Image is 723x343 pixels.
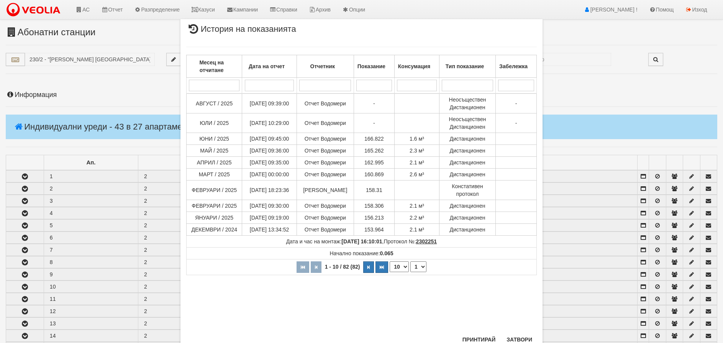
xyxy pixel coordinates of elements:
[410,136,424,142] span: 1.6 м³
[242,212,297,224] td: [DATE] 09:19:00
[242,169,297,181] td: [DATE] 00:00:00
[242,145,297,157] td: [DATE] 09:36:00
[375,261,388,273] button: Последна страница
[439,113,496,133] td: Неосъществен Дистанционен
[357,63,385,69] b: Показание
[323,264,362,270] span: 1 - 10 / 82 (82)
[297,212,354,224] td: Отчет Водомери
[439,94,496,113] td: Неосъществен Дистанционен
[439,200,496,212] td: Дистанционен
[187,169,242,181] td: МАРТ / 2025
[249,63,285,69] b: Дата на отчет
[242,224,297,236] td: [DATE] 13:34:52
[366,187,382,193] span: 158.31
[364,159,384,166] span: 162.995
[410,159,424,166] span: 2.1 м³
[242,94,297,113] td: [DATE] 09:39:00
[297,94,354,113] td: Отчет Водомери
[242,55,297,78] th: Дата на отчет: No sort applied, activate to apply an ascending sort
[394,55,439,78] th: Консумация: No sort applied, activate to apply an ascending sort
[410,226,424,233] span: 2.1 м³
[297,157,354,169] td: Отчет Водомери
[364,215,384,221] span: 156.213
[439,55,496,78] th: Тип показание: No sort applied, activate to apply an ascending sort
[297,224,354,236] td: Отчет Водомери
[297,181,354,200] td: [PERSON_NAME]
[410,215,424,221] span: 2.2 м³
[242,181,297,200] td: [DATE] 18:23:36
[286,238,382,245] span: Дата и час на монтаж:
[410,171,424,177] span: 2.6 м³
[187,133,242,145] td: ЮНИ / 2025
[297,200,354,212] td: Отчет Водомери
[297,113,354,133] td: Отчет Водомери
[364,148,384,154] span: 165.262
[297,169,354,181] td: Отчет Водомери
[364,171,384,177] span: 160.869
[439,157,496,169] td: Дистанционен
[187,157,242,169] td: АПРИЛ / 2025
[330,250,393,256] span: Начално показание:
[354,55,394,78] th: Показание: No sort applied, activate to apply an ascending sort
[310,63,335,69] b: Отчетник
[187,224,242,236] td: ДЕКЕМВРИ / 2024
[341,238,382,245] strong: [DATE] 16:10:01
[311,261,321,273] button: Предишна страница
[187,200,242,212] td: ФЕВРУАРИ / 2025
[373,100,375,107] span: -
[446,63,484,69] b: Тип показание
[410,148,424,154] span: 2.3 м³
[187,55,242,78] th: Месец на отчитане: No sort applied, activate to apply an ascending sort
[390,261,409,272] select: Брой редове на страница
[439,212,496,224] td: Дистанционен
[199,59,224,73] b: Месец на отчитане
[363,261,374,273] button: Следваща страница
[242,200,297,212] td: [DATE] 09:30:00
[297,55,354,78] th: Отчетник: No sort applied, activate to apply an ascending sort
[187,236,537,248] td: ,
[410,261,426,272] select: Страница номер
[439,224,496,236] td: Дистанционен
[242,133,297,145] td: [DATE] 09:45:00
[364,136,384,142] span: 166.822
[495,55,536,78] th: Забележка: No sort applied, activate to apply an ascending sort
[373,120,375,126] span: -
[439,133,496,145] td: Дистанционен
[380,250,393,256] strong: 0.065
[242,157,297,169] td: [DATE] 09:35:00
[297,145,354,157] td: Отчет Водомери
[439,181,496,200] td: Констативен протокол
[515,100,517,107] span: -
[187,212,242,224] td: ЯНУАРИ / 2025
[515,120,517,126] span: -
[187,145,242,157] td: МАЙ / 2025
[187,113,242,133] td: ЮЛИ / 2025
[398,63,430,69] b: Консумация
[297,133,354,145] td: Отчет Водомери
[410,203,424,209] span: 2.1 м³
[439,169,496,181] td: Дистанционен
[187,94,242,113] td: АВГУСТ / 2025
[439,145,496,157] td: Дистанционен
[364,226,384,233] span: 153.964
[297,261,309,273] button: Първа страница
[364,203,384,209] span: 158.306
[187,181,242,200] td: ФЕВРУАРИ / 2025
[416,238,437,245] tcxspan: Call 2302251 via 3CX
[186,25,296,39] span: История на показанията
[384,238,437,245] span: Протокол №:
[242,113,297,133] td: [DATE] 10:29:00
[499,63,528,69] b: Забележка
